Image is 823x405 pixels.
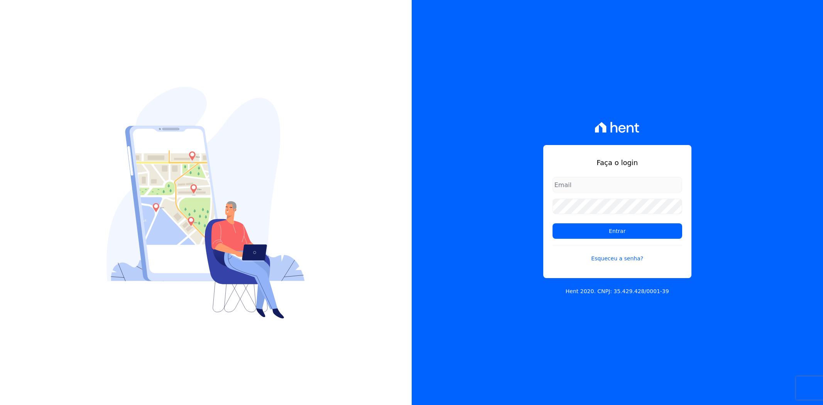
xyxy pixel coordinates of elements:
img: Login [106,87,305,319]
input: Entrar [553,223,682,239]
h1: Faça o login [553,157,682,168]
a: Esqueceu a senha? [553,245,682,263]
p: Hent 2020. CNPJ: 35.429.428/0001-39 [566,287,669,295]
input: Email [553,177,682,192]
